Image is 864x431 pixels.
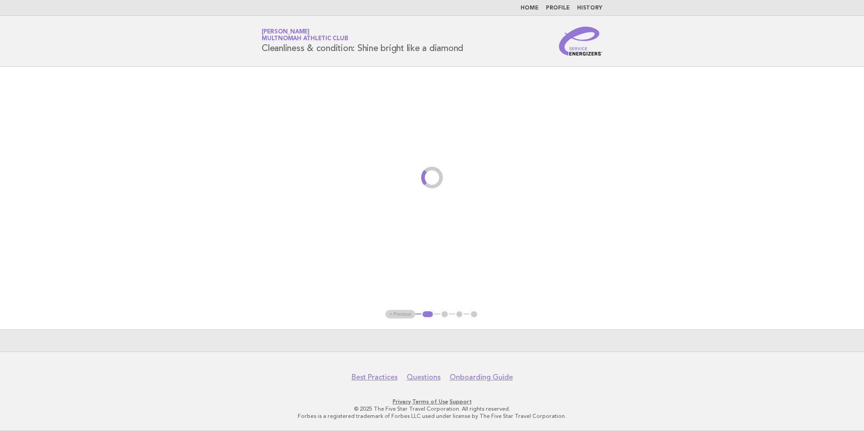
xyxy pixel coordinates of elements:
[155,412,709,420] p: Forbes is a registered trademark of Forbes LLC used under license by The Five Star Travel Corpora...
[262,29,463,53] h1: Cleanliness & condition: Shine bright like a diamond
[450,373,513,382] a: Onboarding Guide
[352,373,398,382] a: Best Practices
[412,398,448,405] a: Terms of Use
[521,5,539,11] a: Home
[155,405,709,412] p: © 2025 The Five Star Travel Corporation. All rights reserved.
[577,5,602,11] a: History
[450,398,472,405] a: Support
[393,398,411,405] a: Privacy
[262,36,348,42] span: Multnomah Athletic Club
[155,398,709,405] p: · ·
[262,29,348,42] a: [PERSON_NAME]Multnomah Athletic Club
[546,5,570,11] a: Profile
[407,373,441,382] a: Questions
[559,27,602,56] img: Service Energizers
